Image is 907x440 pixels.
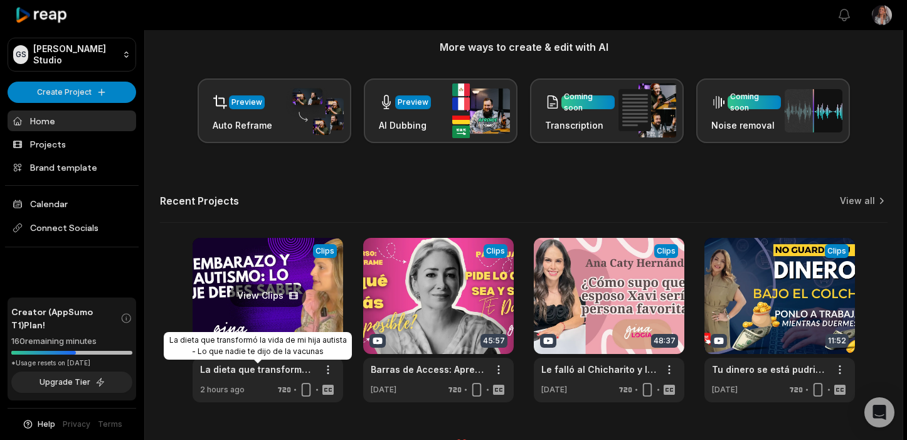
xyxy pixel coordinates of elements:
a: Terms [98,419,122,430]
span: Connect Socials [8,217,136,239]
button: Help [22,419,55,430]
h3: Auto Reframe [213,119,272,132]
div: *Usage resets on [DATE] [11,358,132,368]
a: Calendar [8,193,136,214]
h3: Transcription [545,119,615,132]
button: Create Project [8,82,136,103]
h2: Recent Projects [160,195,239,207]
img: auto_reframe.png [286,87,344,136]
span: Help [38,419,55,430]
img: noise_removal.png [785,89,842,132]
div: La dieta que transformó la vida de mi hija autista - Lo que nadie te dijo de la vacunas [164,332,352,360]
a: Privacy [63,419,90,430]
a: Barras de Access: Aprende a Pedir y Recibir del Universo con [PERSON_NAME] famosa por LCDLF México [371,363,486,376]
img: transcription.png [618,83,676,137]
div: Preview [231,97,262,108]
a: Le falló al Chicharito y lo cuenta TODO - Futbol, Familia y Amor con [PERSON_NAME] [541,363,657,376]
a: Projects [8,134,136,154]
img: ai_dubbing.png [452,83,510,138]
div: 160 remaining minutes [11,335,132,348]
a: Brand template [8,157,136,178]
div: Preview [398,97,428,108]
h3: AI Dubbing [379,119,431,132]
a: Home [8,110,136,131]
div: GS [13,45,28,64]
span: Creator (AppSumo T1) Plan! [11,305,120,331]
a: Tu dinero se está pudriendo bajo el colchón - Lo que nadie te dice sobre inversiones y seguros [712,363,827,376]
a: View all [840,195,875,207]
h3: More ways to create & edit with AI [160,40,888,55]
a: La dieta que transformó la vida de mi hija autista - Lo que nadie te dijo de la vacunas [200,363,316,376]
div: Coming soon [730,91,778,114]
div: Coming soon [564,91,612,114]
p: [PERSON_NAME] Studio [33,43,117,66]
div: Open Intercom Messenger [864,397,894,427]
button: Upgrade Tier [11,372,132,393]
h3: Noise removal [711,119,781,132]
